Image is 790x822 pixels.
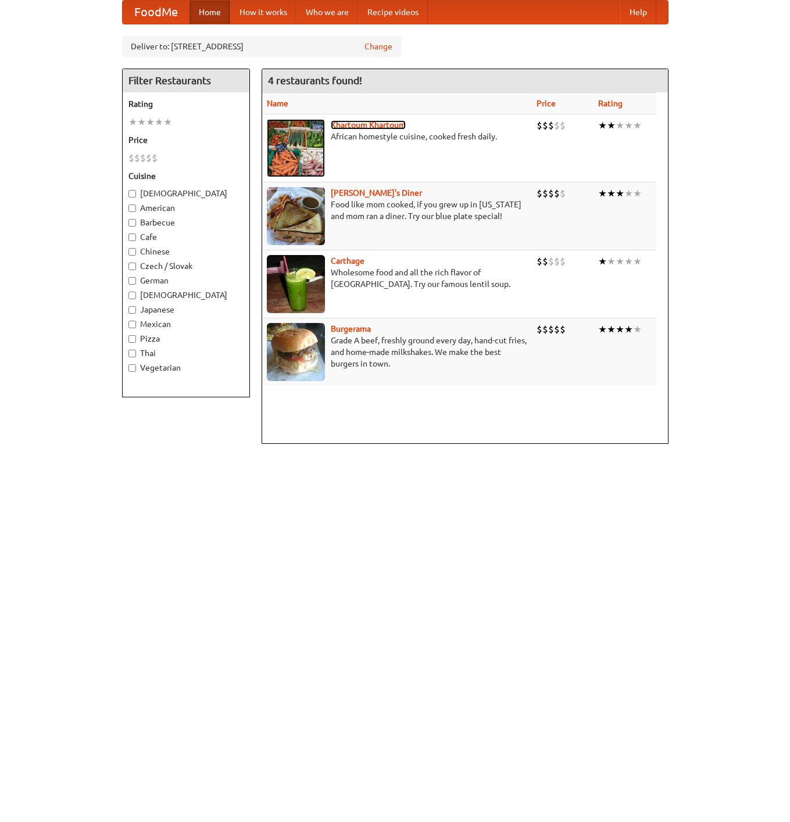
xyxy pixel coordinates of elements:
li: ★ [598,187,607,200]
li: ★ [633,187,642,200]
li: $ [560,119,566,132]
h5: Cuisine [128,170,244,182]
li: $ [537,187,542,200]
a: Rating [598,99,623,108]
li: $ [542,323,548,336]
input: Czech / Slovak [128,263,136,270]
input: Pizza [128,335,136,343]
li: $ [140,152,146,164]
a: Recipe videos [358,1,428,24]
a: Carthage [331,256,364,265]
li: $ [554,323,560,336]
a: Change [364,41,392,52]
label: Chinese [128,246,244,257]
p: Grade A beef, freshly ground every day, hand-cut fries, and home-made milkshakes. We make the bes... [267,335,527,369]
li: $ [560,187,566,200]
a: [PERSON_NAME]'s Diner [331,188,422,198]
li: $ [542,187,548,200]
li: $ [554,255,560,268]
label: American [128,202,244,214]
li: ★ [633,119,642,132]
label: German [128,275,244,286]
label: Japanese [128,304,244,315]
li: $ [537,255,542,268]
li: $ [152,152,158,164]
input: Chinese [128,248,136,256]
li: ★ [607,323,616,336]
input: German [128,277,136,285]
li: $ [537,119,542,132]
li: ★ [607,187,616,200]
li: $ [134,152,140,164]
label: Mexican [128,318,244,330]
li: ★ [598,255,607,268]
li: ★ [624,255,633,268]
a: Khartoum Khartoum [331,120,406,130]
img: khartoum.jpg [267,119,325,177]
li: ★ [155,116,163,128]
input: Mexican [128,321,136,328]
label: Czech / Slovak [128,260,244,272]
li: ★ [616,187,624,200]
img: sallys.jpg [267,187,325,245]
input: [DEMOGRAPHIC_DATA] [128,190,136,198]
li: ★ [598,323,607,336]
h5: Rating [128,98,244,110]
li: ★ [616,323,624,336]
img: burgerama.jpg [267,323,325,381]
ng-pluralize: 4 restaurants found! [268,75,362,86]
li: ★ [616,119,624,132]
li: ★ [624,119,633,132]
li: ★ [128,116,137,128]
a: Burgerama [331,324,371,333]
input: Vegetarian [128,364,136,372]
a: Home [190,1,230,24]
li: $ [548,119,554,132]
img: carthage.jpg [267,255,325,313]
li: $ [537,323,542,336]
li: ★ [146,116,155,128]
li: $ [548,255,554,268]
a: Price [537,99,556,108]
label: Barbecue [128,217,244,228]
input: Cafe [128,234,136,241]
label: Cafe [128,231,244,243]
a: Help [620,1,656,24]
a: Name [267,99,288,108]
li: ★ [633,255,642,268]
li: ★ [633,323,642,336]
li: $ [548,323,554,336]
input: [DEMOGRAPHIC_DATA] [128,292,136,299]
li: ★ [598,119,607,132]
label: [DEMOGRAPHIC_DATA] [128,289,244,301]
li: ★ [607,255,616,268]
label: Thai [128,347,244,359]
li: $ [542,255,548,268]
p: Food like mom cooked, if you grew up in [US_STATE] and mom ran a diner. Try our blue plate special! [267,199,527,222]
li: $ [542,119,548,132]
a: FoodMe [123,1,190,24]
input: Japanese [128,306,136,314]
a: How it works [230,1,296,24]
p: Wholesome food and all the rich flavor of [GEOGRAPHIC_DATA]. Try our famous lentil soup. [267,267,527,290]
p: African homestyle cuisine, cooked fresh daily. [267,131,527,142]
input: American [128,204,136,212]
li: $ [554,119,560,132]
a: Who we are [296,1,358,24]
label: [DEMOGRAPHIC_DATA] [128,188,244,199]
input: Barbecue [128,219,136,227]
li: ★ [616,255,624,268]
h4: Filter Restaurants [123,69,249,92]
h5: Price [128,134,244,146]
li: $ [554,187,560,200]
input: Thai [128,350,136,357]
div: Deliver to: [STREET_ADDRESS] [122,36,401,57]
li: ★ [624,323,633,336]
li: $ [560,255,566,268]
label: Pizza [128,333,244,344]
li: $ [146,152,152,164]
li: ★ [624,187,633,200]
